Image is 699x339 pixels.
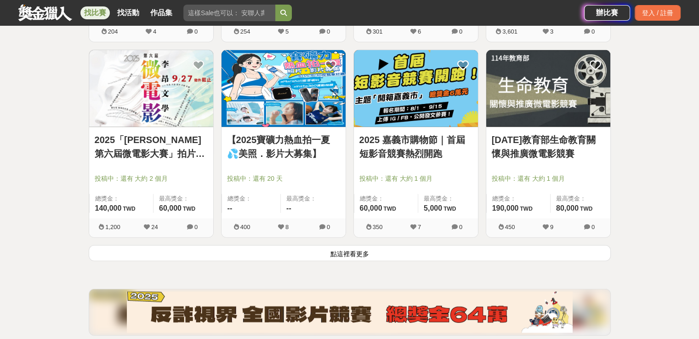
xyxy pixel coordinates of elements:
[327,224,330,230] span: 0
[95,194,148,203] span: 總獎金：
[222,50,346,127] img: Cover Image
[359,133,472,161] a: 2025 嘉義市購物節｜首屆短影音競賽熱烈開跑
[520,206,532,212] span: TWD
[227,174,340,184] span: 投稿中：還有 20 天
[105,224,120,230] span: 1,200
[373,224,383,230] span: 350
[424,204,442,212] span: 5,000
[360,194,412,203] span: 總獎金：
[286,204,291,212] span: --
[383,206,396,212] span: TWD
[89,245,611,261] button: 點這裡看更多
[556,204,579,212] span: 80,000
[635,5,681,21] div: 登入 / 註冊
[556,194,605,203] span: 最高獎金：
[584,5,630,21] a: 辦比賽
[424,194,472,203] span: 最高獎金：
[418,224,421,230] span: 7
[147,6,176,19] a: 作品集
[95,174,208,184] span: 投稿中：還有 大約 2 個月
[354,50,478,127] img: Cover Image
[580,206,592,212] span: TWD
[459,28,462,35] span: 0
[151,224,158,230] span: 24
[492,133,605,161] a: [DATE]教育部生命教育關懷與推廣微電影競賽
[194,224,198,230] span: 0
[591,224,595,230] span: 0
[459,224,462,230] span: 0
[492,174,605,184] span: 投稿中：還有 大約 1 個月
[285,28,289,35] span: 5
[492,204,519,212] span: 190,000
[285,224,289,230] span: 8
[550,224,553,230] span: 9
[327,28,330,35] span: 0
[591,28,595,35] span: 0
[227,133,340,161] a: 【2025寶礦力熱血拍一夏💦美照．影片大募集】
[502,28,517,35] span: 3,601
[80,6,110,19] a: 找比賽
[505,224,515,230] span: 450
[418,28,421,35] span: 6
[89,50,213,127] img: Cover Image
[227,204,233,212] span: --
[114,6,143,19] a: 找活動
[550,28,553,35] span: 3
[240,28,250,35] span: 254
[159,194,208,203] span: 最高獎金：
[227,194,275,203] span: 總獎金：
[359,174,472,184] span: 投稿中：還有 大約 1 個月
[95,133,208,161] a: 2025「[PERSON_NAME]第六屆微電影大賽」拍片9/27短片徵件截止
[492,194,545,203] span: 總獎金：
[159,204,182,212] span: 60,000
[373,28,383,35] span: 301
[286,194,340,203] span: 最高獎金：
[153,28,156,35] span: 4
[127,292,573,333] img: b4b43df0-ce9d-4ec9-9998-1f8643ec197e.png
[108,28,118,35] span: 204
[183,206,195,212] span: TWD
[360,204,382,212] span: 60,000
[183,5,275,21] input: 這樣Sale也可以： 安聯人壽創意銷售法募集
[240,224,250,230] span: 400
[123,206,135,212] span: TWD
[486,50,610,127] img: Cover Image
[443,206,456,212] span: TWD
[95,204,122,212] span: 140,000
[194,28,198,35] span: 0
